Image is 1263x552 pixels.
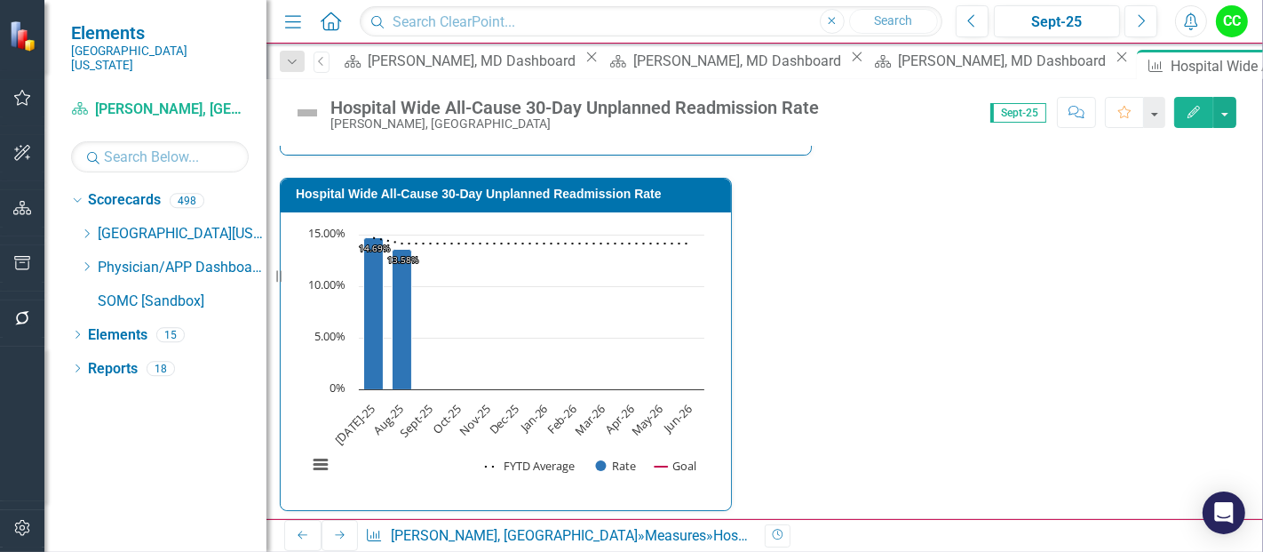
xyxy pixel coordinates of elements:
button: Search [849,9,938,34]
path: Aug-25, 13.58234295. Rate. [393,249,412,389]
div: » » [365,526,751,547]
span: Search [874,13,912,28]
span: Elements [71,22,249,44]
a: Measures [645,527,706,544]
div: Hospital Wide All-Cause 30-Day Unplanned Readmission Rate [713,527,1099,544]
text: May-26 [628,401,666,439]
a: SOMC [Sandbox] [98,292,266,312]
text: Aug-25 [370,401,408,438]
text: FYTD Average [504,458,575,474]
span: Sept-25 [990,103,1046,123]
button: CC [1216,5,1248,37]
g: Rate, series 2 of 3. Bar series with 12 bars. [364,235,691,390]
input: Search ClearPoint... [360,6,942,37]
path: Jul-25, 14.68646865. Rate. [364,237,384,389]
a: Scorecards [88,190,161,211]
button: Show Goal [655,459,696,474]
text: 14.69% [359,242,390,254]
text: Mar-26 [571,401,608,438]
div: [PERSON_NAME], MD Dashboard [898,50,1111,72]
a: [PERSON_NAME], [GEOGRAPHIC_DATA] [71,100,249,120]
div: 15 [156,327,185,342]
a: Physician/APP Dashboards [98,258,266,278]
h3: Hospital Wide All-Cause 30-Day Unplanned Readmission Rate [296,188,722,201]
div: Hospital Wide All-Cause 30-Day Unplanned Readmission Rate [330,98,819,117]
small: [GEOGRAPHIC_DATA][US_STATE] [71,44,249,73]
text: Oct-25 [429,401,465,436]
text: Jan-26 [516,401,552,436]
text: [DATE]-25 [331,401,378,448]
text: Jun-26 [659,401,695,436]
text: Apr-26 [601,401,637,436]
button: Show Rate [596,459,637,474]
div: [PERSON_NAME], [GEOGRAPHIC_DATA] [330,117,819,131]
svg: Interactive chart [298,226,713,492]
div: [PERSON_NAME], MD Dashboard [633,50,846,72]
a: [PERSON_NAME], MD Dashboard [603,50,846,72]
text: 15.00% [308,225,346,241]
button: Show FYTD Average [485,459,576,474]
a: [PERSON_NAME], [GEOGRAPHIC_DATA] [391,527,638,544]
text: 5.00% [314,328,346,344]
a: [PERSON_NAME], MD Dashboard [338,50,581,72]
input: Search Below... [71,141,249,172]
text: Sept-25 [396,401,436,441]
div: 18 [147,361,175,376]
button: Sept-25 [994,5,1120,37]
text: 0% [330,380,346,396]
div: Chart. Highcharts interactive chart. [298,226,713,492]
img: Not Defined [293,99,322,127]
text: 13.58% [387,253,418,266]
a: Elements [88,325,147,346]
text: Nov-25 [456,401,493,438]
text: Dec-25 [486,401,522,437]
a: [GEOGRAPHIC_DATA][US_STATE] [98,224,266,244]
div: 498 [170,193,204,208]
div: Open Intercom Messenger [1203,492,1245,534]
a: Reports [88,359,138,380]
div: [PERSON_NAME], MD Dashboard [368,50,581,72]
text: Rate [613,458,637,474]
div: Sept-25 [1000,12,1114,33]
img: ClearPoint Strategy [9,20,40,51]
text: Feb-26 [544,401,580,437]
text: 10.00% [308,276,346,292]
text: Goal [672,458,696,474]
a: [PERSON_NAME], MD Dashboard [869,50,1111,72]
button: View chart menu, Chart [308,452,333,476]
